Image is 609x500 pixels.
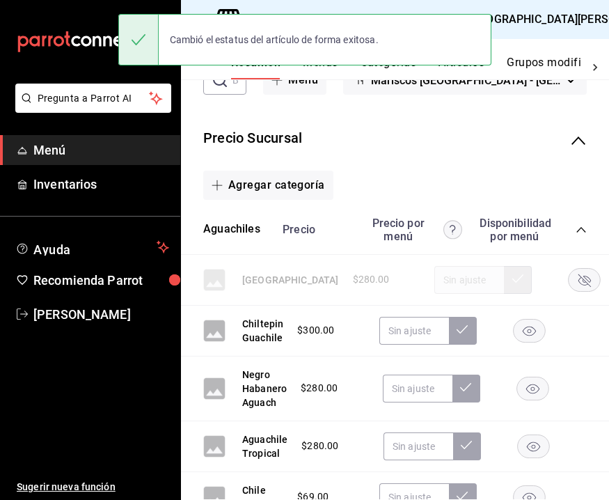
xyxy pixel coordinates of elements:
[38,91,150,106] span: Pregunta a Parrot AI
[301,381,338,396] span: $280.00
[33,175,169,194] span: Inventarios
[269,223,358,236] div: Precio
[181,117,609,165] div: collapse-menu-row
[203,221,260,237] button: Aguachiles
[232,66,246,94] input: Buscar menú
[383,375,452,403] input: Sin ajuste
[371,74,560,87] span: Mariscos [GEOGRAPHIC_DATA] - [GEOGRAPHIC_DATA][PERSON_NAME]
[33,141,169,159] span: Menú
[159,24,390,55] div: Cambió el estatus del artículo de forma exitosa.
[203,171,333,200] button: Agregar categoría
[263,65,326,95] button: Menú
[297,323,334,338] span: $300.00
[15,84,171,113] button: Pregunta a Parrot AI
[343,65,587,95] button: Mariscos [GEOGRAPHIC_DATA] - [GEOGRAPHIC_DATA][PERSON_NAME]
[242,368,287,409] button: Negro Habanero Aguach
[33,271,169,290] span: Recomienda Parrot
[576,224,587,235] button: collapse-category-row
[33,305,169,324] span: [PERSON_NAME]
[17,480,169,494] span: Sugerir nueva función
[365,217,462,243] div: Precio por menú
[33,239,151,256] span: Ayuda
[10,101,171,116] a: Pregunta a Parrot AI
[203,128,302,148] button: Precio Sucursal
[242,432,287,460] button: Aguachile Tropical
[301,439,338,453] span: $280.00
[242,317,283,345] button: Chiltepin Guachile
[480,217,549,243] div: Disponibilidad por menú
[379,317,449,345] input: Sin ajuste
[383,432,453,460] input: Sin ajuste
